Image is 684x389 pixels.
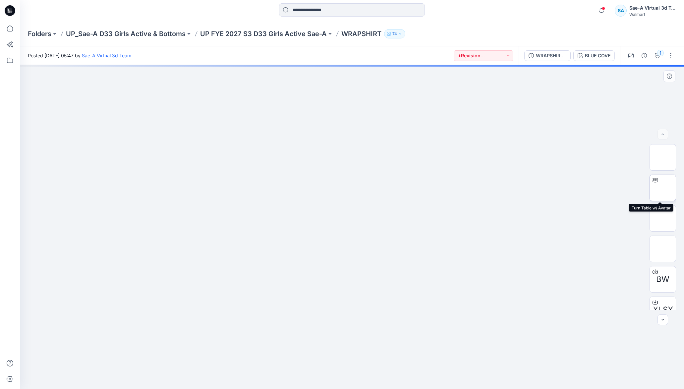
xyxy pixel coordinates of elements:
p: WRAPSHIRT [341,29,381,38]
span: BW [656,273,669,285]
div: WRAPSHIRT_colors [536,52,566,59]
a: UP_Sae-A D33 Girls Active & Bottoms [66,29,186,38]
div: BLUE COVE [585,52,610,59]
button: BLUE COVE [573,50,615,61]
span: Posted [DATE] 05:47 by [28,52,131,59]
span: XLSX [653,304,673,316]
button: WRAPSHIRT_colors [524,50,571,61]
a: Folders [28,29,51,38]
a: UP FYE 2027 S3 D33 Girls Active Sae-A [200,29,327,38]
a: Sae-A Virtual 3d Team [82,53,131,58]
div: Sae-A Virtual 3d Team [629,4,676,12]
div: 1 [657,50,664,56]
button: Details [639,50,650,61]
div: Walmart [629,12,676,17]
button: 1 [652,50,663,61]
div: SA [615,5,627,17]
p: 74 [392,30,397,37]
button: 74 [384,29,405,38]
